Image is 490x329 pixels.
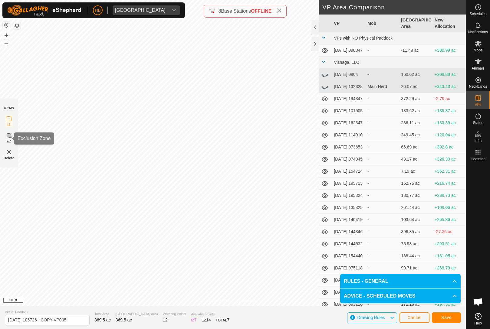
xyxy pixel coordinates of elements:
td: +302.8 ac [432,141,466,153]
td: +343.43 ac [432,81,466,93]
span: OFFLINE [251,8,271,14]
span: Heatmap [471,157,485,161]
td: [DATE] 144346 [331,226,365,238]
td: [DATE] 144632 [331,238,365,250]
span: Schedules [469,12,486,16]
td: 99.71 ac [399,262,432,274]
div: - [367,144,396,150]
td: [DATE] 195713 [331,178,365,190]
div: - [367,132,396,138]
div: Main Herd [367,83,396,90]
button: Save [432,312,461,323]
div: DRAW [4,106,14,110]
span: VPs [475,103,481,106]
td: 261.44 ac [399,202,432,214]
td: 26.07 ac [399,81,432,93]
td: +108.06 ac [432,202,466,214]
td: 372.29 ac [399,93,432,105]
span: Visnaga, LLC [334,60,359,65]
td: -11.49 ac [399,44,432,57]
div: - [367,108,396,114]
span: Save [441,315,452,320]
td: 130.77 ac [399,190,432,202]
div: - [367,180,396,187]
div: dropdown trigger [168,5,180,15]
span: Base Stations [221,8,251,14]
img: Gallagher Logo [7,5,83,16]
td: +185.87 ac [432,105,466,117]
span: RULES - GENERAL [344,278,388,285]
td: [DATE] 0804 [331,69,365,81]
span: Visnaga Ranch [113,5,168,15]
td: 75.98 ac [399,238,432,250]
td: [DATE] 135825 [331,202,365,214]
span: Help [474,321,482,325]
td: +120.04 ac [432,129,466,141]
td: [DATE] 195824 [331,190,365,202]
td: [DATE] 074045 [331,153,365,165]
td: +380.99 ac [432,44,466,57]
td: [DATE] 093210 [331,298,365,311]
button: Cancel [400,312,429,323]
td: +208.88 ac [432,69,466,81]
th: VP [331,15,365,32]
span: 14 [206,318,211,322]
td: [DATE] 090847 [331,44,365,57]
div: - [367,96,396,102]
div: - [367,204,396,211]
td: 43.17 ac [399,153,432,165]
div: EZ [202,317,211,323]
div: - [367,156,396,162]
div: - [367,229,396,235]
td: +197.31 ac [432,298,466,311]
div: Open chat [469,293,487,311]
td: 188.44 ac [399,250,432,262]
td: 103.64 ac [399,214,432,226]
a: Privacy Policy [209,298,232,304]
td: 236.11 ac [399,117,432,129]
button: + [3,32,10,39]
td: [DATE] 194347 [331,93,365,105]
td: +269.79 ac [432,262,466,274]
td: 396.85 ac [399,226,432,238]
span: 7 [227,318,229,322]
div: - [367,71,396,78]
td: +265.86 ac [432,214,466,226]
div: - [367,192,396,199]
span: Mobs [474,48,482,52]
p-accordion-header: ADVICE - SCHEDULED MOVES [340,289,461,303]
button: Map Layers [13,22,21,29]
span: Watering Points [163,311,186,317]
td: +293.51 ac [432,238,466,250]
button: – [3,40,10,47]
td: [DATE] 162347 [331,117,365,129]
span: Neckbands [469,85,487,88]
td: [DATE] 154440 [331,250,365,262]
span: HB [95,7,100,14]
div: - [367,253,396,259]
div: - [367,47,396,54]
img: VP [5,148,13,156]
div: - [367,120,396,126]
td: -27.35 ac [432,226,466,238]
td: [DATE] 075118 [331,262,365,274]
span: Available Points [191,312,229,317]
span: Total Area [94,311,111,317]
td: [DATE] 091050 [331,286,365,298]
td: [DATE] 101505 [331,105,365,117]
td: 160.62 ac [399,69,432,81]
div: - [367,241,396,247]
th: New Allocation [432,15,466,32]
td: 66.69 ac [399,141,432,153]
div: - [367,168,396,174]
td: 249.45 ac [399,129,432,141]
h2: VP Area Comparison [322,4,466,11]
span: 7 [194,318,197,322]
span: Notifications [468,30,488,34]
span: Animals [472,67,485,70]
td: [DATE] 140419 [331,214,365,226]
td: [DATE] 154724 [331,165,365,178]
a: Help [466,311,490,327]
td: 152.76 ac [399,178,432,190]
span: ADVICE - SCHEDULED MOVES [344,292,415,300]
